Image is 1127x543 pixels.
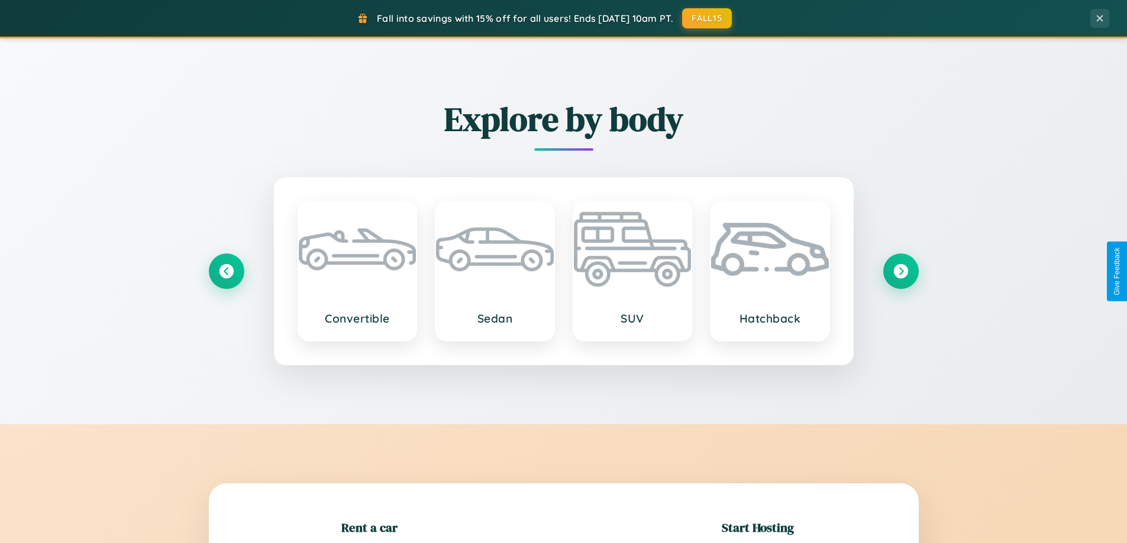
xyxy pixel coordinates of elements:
[209,96,919,142] h2: Explore by body
[341,519,398,536] h2: Rent a car
[682,8,732,28] button: FALL15
[448,311,542,326] h3: Sedan
[586,311,680,326] h3: SUV
[311,311,405,326] h3: Convertible
[377,12,673,24] span: Fall into savings with 15% off for all users! Ends [DATE] 10am PT.
[1113,248,1121,295] div: Give Feedback
[723,311,817,326] h3: Hatchback
[722,519,794,536] h2: Start Hosting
